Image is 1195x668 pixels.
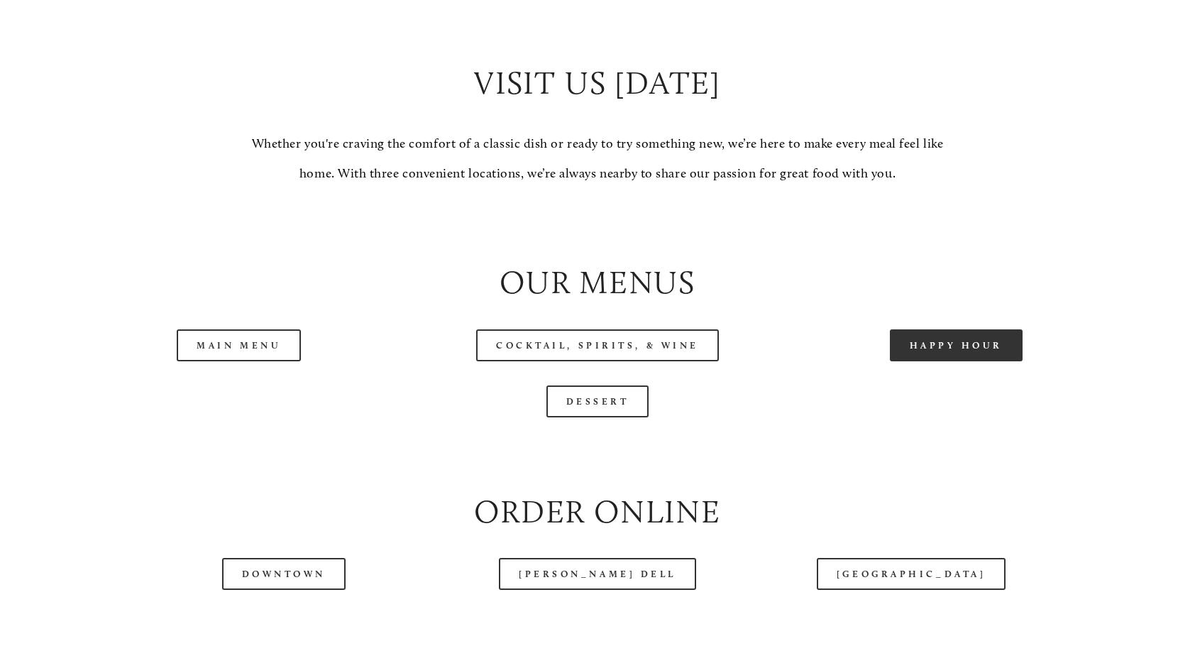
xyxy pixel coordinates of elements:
a: [PERSON_NAME] Dell [499,558,696,590]
a: Cocktail, Spirits, & Wine [476,329,719,361]
h2: Our Menus [72,261,1123,305]
h2: Order Online [72,490,1123,535]
a: Main Menu [177,329,301,361]
a: Dessert [546,385,649,417]
p: Whether you're craving the comfort of a classic dish or ready to try something new, we’re here to... [251,129,945,188]
a: [GEOGRAPHIC_DATA] [817,558,1006,590]
a: Happy Hour [890,329,1023,361]
a: Downtown [222,558,346,590]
